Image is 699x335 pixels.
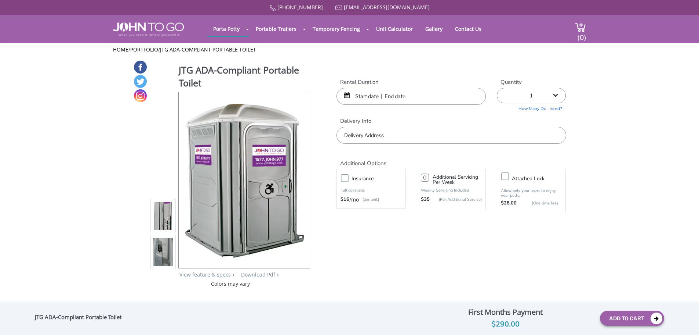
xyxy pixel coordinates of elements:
[600,311,664,326] button: Add To Cart
[277,4,323,11] a: [PHONE_NUMBER]
[433,175,482,185] h3: Additional Servicing Per Week
[501,200,517,207] strong: $28.00
[113,22,184,36] img: JOHN to go
[179,64,311,91] h1: JTG ADA-Compliant Portable Toilet
[670,306,699,335] button: Live Chat
[307,22,365,36] a: Temporary Fencing
[352,174,409,183] h3: Insurance
[336,117,566,125] label: Delivery Info
[416,306,594,318] div: First Months Payment
[575,22,586,32] img: cart a
[250,22,302,36] a: Portable Trailers
[130,46,158,53] a: Portfolio
[153,129,173,303] img: Product
[501,188,562,198] p: Allow only your users to enjoy your potty.
[336,127,566,144] input: Delivery Address
[520,200,558,207] p: {One time fee}
[420,22,448,36] a: Gallery
[430,197,482,202] p: (Per Additional Service)
[336,78,486,86] label: Rental Duration
[416,318,594,330] div: $290.00
[341,187,401,194] p: Full coverage
[134,75,147,88] a: Twitter
[336,88,486,105] input: Start date | End date
[150,280,311,288] div: Colors may vary
[270,5,276,11] img: Call
[371,22,418,36] a: Unit Calculator
[179,271,231,278] a: View feature & specs
[341,196,401,203] div: /mo
[241,271,275,278] a: Download Pdf
[497,78,566,86] label: Quantity
[113,46,128,53] a: Home
[134,89,147,102] a: Instagram
[160,46,256,53] a: JTG ADA-Compliant Portable Toilet
[344,4,430,11] a: [EMAIL_ADDRESS][DOMAIN_NAME]
[512,174,569,183] h3: Attached lock
[184,92,305,265] img: Product
[421,188,482,193] p: Weekly Servicing Included
[35,314,125,323] div: JTG ADA-Compliant Portable Toilet
[134,61,147,74] a: Facebook
[336,151,566,167] h2: Additional Options
[421,174,429,182] input: 0
[335,6,342,10] img: Mail
[113,46,586,53] ul: / /
[277,273,279,277] img: chevron.png
[497,103,566,112] a: How Many Do I need?
[341,196,349,203] strong: $16
[449,22,487,36] a: Contact Us
[421,196,430,203] strong: $35
[359,196,379,203] p: (per unit)
[208,22,245,36] a: Porta Potty
[232,273,234,277] img: right arrow icon
[577,26,586,42] span: (0)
